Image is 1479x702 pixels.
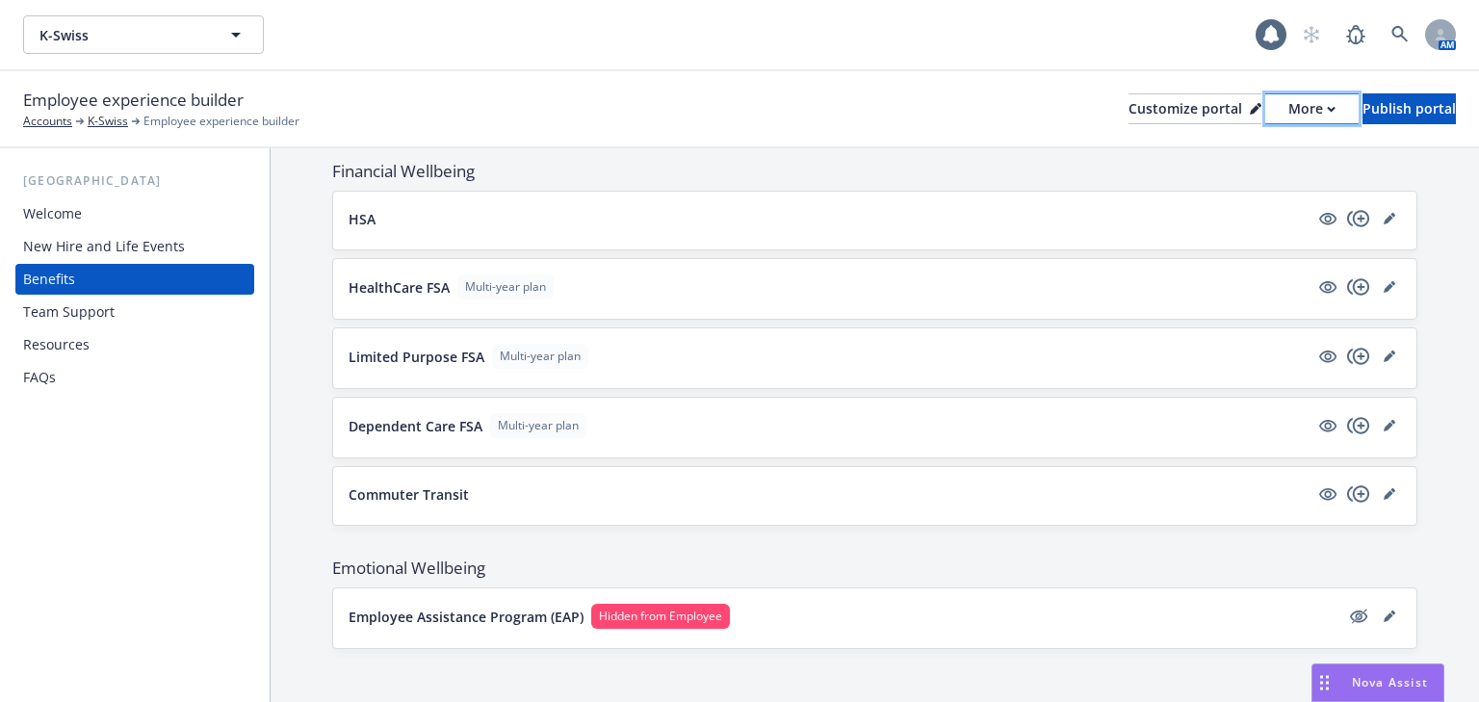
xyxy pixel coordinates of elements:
[1362,93,1456,124] button: Publish portal
[1316,345,1339,368] a: visible
[1316,207,1339,230] a: visible
[1311,663,1444,702] button: Nova Assist
[1316,482,1339,506] a: visible
[1347,414,1370,437] a: copyPlus
[349,413,1309,438] button: Dependent Care FSAMulti-year plan
[349,484,1309,505] button: Commuter Transit
[88,113,128,130] a: K-Swiss
[15,329,254,360] a: Resources
[349,347,484,367] p: Limited Purpose FSA
[349,209,376,229] p: HSA
[15,231,254,262] a: New Hire and Life Events
[1347,482,1370,506] a: copyPlus
[15,264,254,295] a: Benefits
[349,209,1309,229] button: HSA
[498,417,579,434] span: Multi-year plan
[1378,275,1401,299] a: editPencil
[349,344,1309,369] button: Limited Purpose FSAMulti-year plan
[1378,605,1401,628] a: editPencil
[1336,15,1375,54] a: Report a Bug
[1378,345,1401,368] a: editPencil
[1378,207,1401,230] a: editPencil
[1381,15,1419,54] a: Search
[1347,605,1370,628] a: hidden
[349,604,1339,629] button: Employee Assistance Program (EAP)Hidden from Employee
[23,329,90,360] div: Resources
[39,25,206,45] span: K-Swiss
[1378,482,1401,506] a: editPencil
[23,88,244,113] span: Employee experience builder
[599,608,722,625] span: Hidden from Employee
[1347,345,1370,368] a: copyPlus
[1265,93,1359,124] button: More
[1129,93,1261,124] button: Customize portal
[1378,414,1401,437] a: editPencil
[500,348,581,365] span: Multi-year plan
[23,198,82,229] div: Welcome
[349,484,469,505] p: Commuter Transit
[349,416,482,436] p: Dependent Care FSA
[15,171,254,191] div: [GEOGRAPHIC_DATA]
[349,274,1309,299] button: HealthCare FSAMulti-year plan
[23,264,75,295] div: Benefits
[332,160,1417,183] span: Financial Wellbeing
[15,198,254,229] a: Welcome
[1352,674,1428,690] span: Nova Assist
[23,15,264,54] button: K-Swiss
[349,607,584,627] p: Employee Assistance Program (EAP)
[143,113,299,130] span: Employee experience builder
[1129,94,1261,123] div: Customize portal
[1292,15,1331,54] a: Start snowing
[1362,94,1456,123] div: Publish portal
[1288,94,1336,123] div: More
[15,362,254,393] a: FAQs
[23,362,56,393] div: FAQs
[1347,275,1370,299] a: copyPlus
[349,277,450,298] p: HealthCare FSA
[1316,275,1339,299] a: visible
[1312,664,1336,701] div: Drag to move
[1316,414,1339,437] a: visible
[23,231,185,262] div: New Hire and Life Events
[23,297,115,327] div: Team Support
[15,297,254,327] a: Team Support
[23,113,72,130] a: Accounts
[465,278,546,296] span: Multi-year plan
[1347,207,1370,230] a: copyPlus
[332,557,1417,580] span: Emotional Wellbeing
